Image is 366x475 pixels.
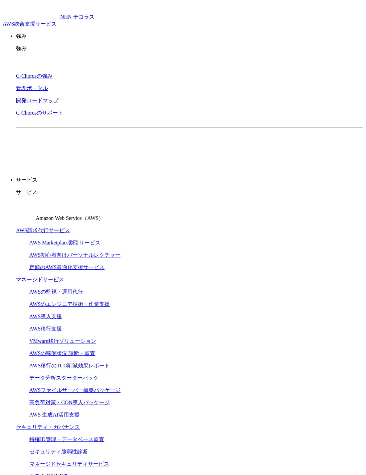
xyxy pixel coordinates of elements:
a: データ分析スターターパック [29,375,98,381]
span: Amazon Web Service（AWS） [36,215,104,221]
img: 矢印 [175,145,181,148]
a: C-Chorusの強み [16,73,53,79]
a: AWS初心者向けパーソナルレクチャー [29,252,120,258]
a: 開発ロードマップ [16,98,59,103]
a: 資料を請求する [79,138,186,155]
a: マネージドセキュリティサービス [29,461,109,467]
img: 矢印 [289,145,294,148]
a: AWS Marketplace割引サービス [29,240,100,245]
a: AWS移行支援 [29,326,62,332]
a: セキュリティ脆弱性診断 [29,449,88,454]
a: AWS導入支援 [29,314,62,319]
a: AWS総合支援サービス C-Chorus NHN テコラスAWS総合支援サービス [3,14,94,27]
p: サービス [16,189,363,196]
a: AWS移行のTCO削減効果レポート [29,363,110,368]
a: まずは相談する [193,138,300,155]
img: Amazon Web Service（AWS） [16,201,35,220]
a: AWSの監視・運用代行 [29,289,83,295]
a: セキュリティ・ガバナンス [16,424,80,430]
a: 高負荷対策・CDN導入パッケージ [29,400,110,405]
a: AWS請求代行サービス [16,228,70,233]
img: AWS総合支援サービス C-Chorus [3,3,59,19]
a: C-Chorusのサポート [16,110,63,116]
a: AWS 生成AI活用支援 [29,412,80,418]
a: 定額のAWS最適化支援サービス [29,264,104,270]
a: 管理ポータル [16,85,48,91]
a: AWSファイルサーバー構築パッケージ [29,387,120,393]
p: サービス [16,177,363,184]
a: AWSの稼働状況 診断・監査 [29,350,95,356]
p: 強み [16,33,363,40]
p: 強み [16,45,363,52]
a: マネージドサービス [16,277,64,282]
a: AWSのエンジニア技術・作業支援 [29,301,110,307]
a: VMware移行ソリューション [29,338,96,344]
a: 特権ID管理・データベース監査 [29,436,104,442]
